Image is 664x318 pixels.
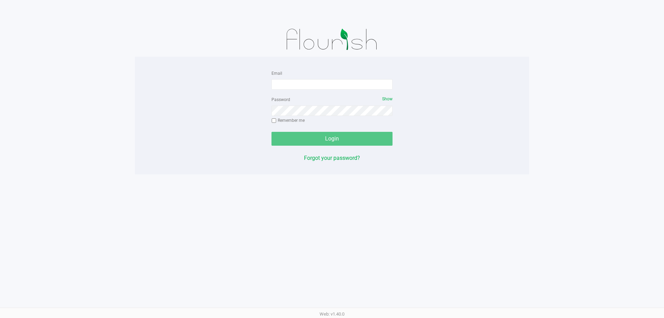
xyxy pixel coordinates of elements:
label: Email [271,70,282,76]
button: Forgot your password? [304,154,360,162]
span: Web: v1.40.0 [320,311,344,317]
input: Remember me [271,118,276,123]
label: Password [271,97,290,103]
span: Show [382,97,393,101]
label: Remember me [271,117,305,124]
